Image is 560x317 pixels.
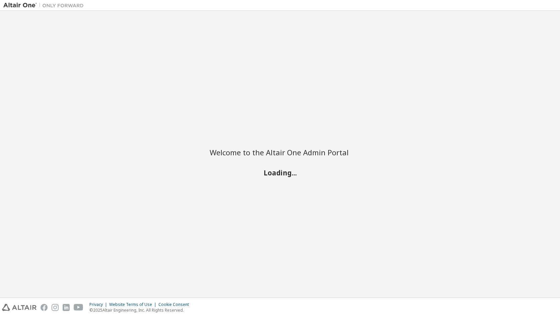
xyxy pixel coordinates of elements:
[158,302,193,307] div: Cookie Consent
[210,148,350,157] h2: Welcome to the Altair One Admin Portal
[109,302,158,307] div: Website Terms of Use
[89,302,109,307] div: Privacy
[210,168,350,177] h2: Loading...
[3,2,87,9] img: Altair One
[89,307,193,313] p: © 2025 Altair Engineering, Inc. All Rights Reserved.
[63,304,70,311] img: linkedin.svg
[2,304,37,311] img: altair_logo.svg
[52,304,59,311] img: instagram.svg
[41,304,48,311] img: facebook.svg
[74,304,83,311] img: youtube.svg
